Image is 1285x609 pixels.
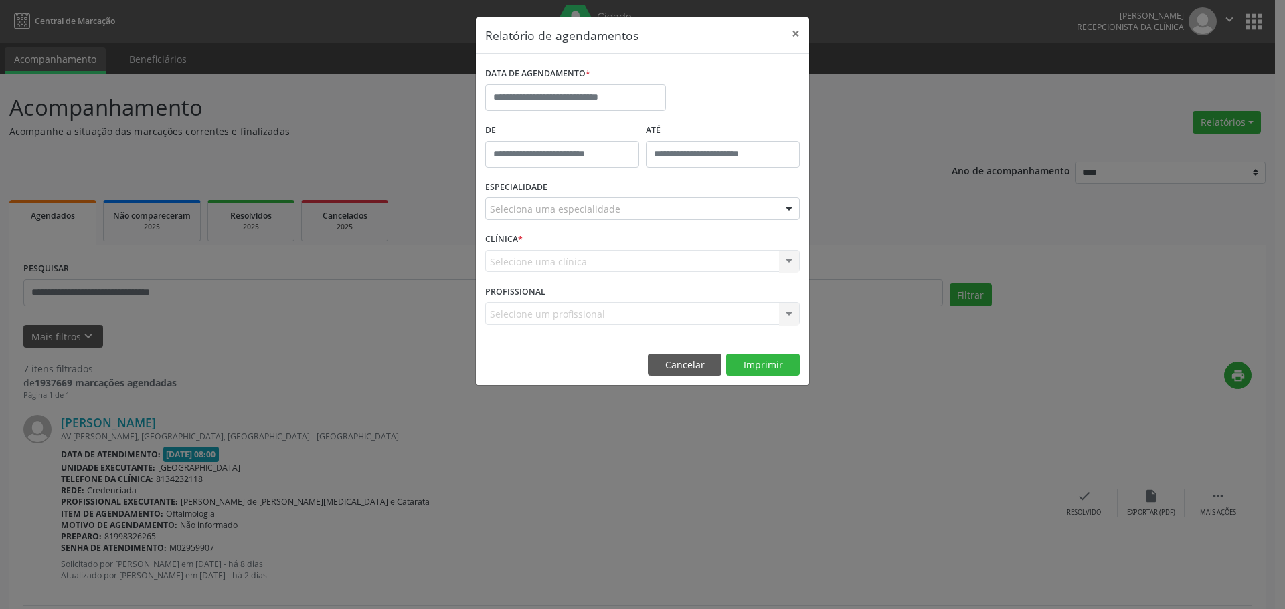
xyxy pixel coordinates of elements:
label: ESPECIALIDADE [485,177,547,198]
button: Cancelar [648,354,721,376]
label: ATÉ [646,120,800,141]
button: Imprimir [726,354,800,376]
span: Seleciona uma especialidade [490,202,620,216]
label: De [485,120,639,141]
label: DATA DE AGENDAMENTO [485,64,590,84]
button: Close [782,17,809,50]
h5: Relatório de agendamentos [485,27,638,44]
label: PROFISSIONAL [485,281,545,302]
label: CLÍNICA [485,229,523,250]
